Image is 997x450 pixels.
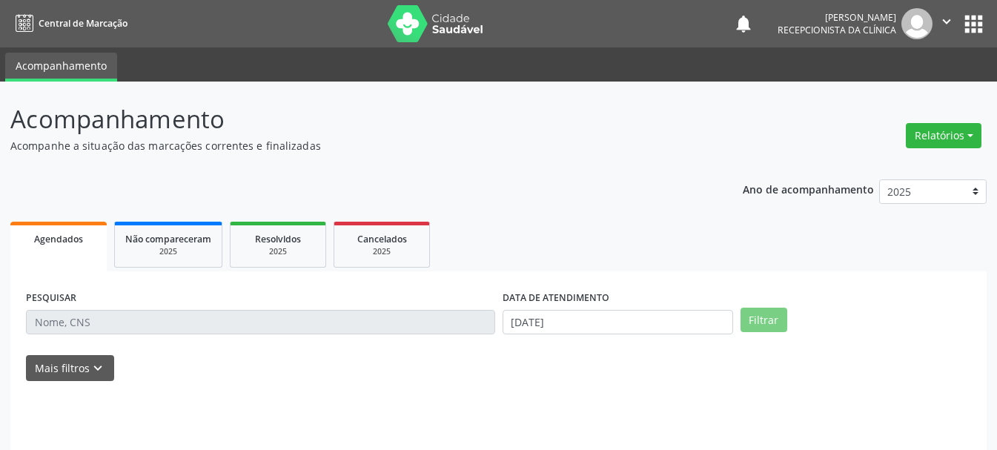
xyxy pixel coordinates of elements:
img: img [901,8,933,39]
div: [PERSON_NAME] [778,11,896,24]
button:  [933,8,961,39]
a: Central de Marcação [10,11,127,36]
i: keyboard_arrow_down [90,360,106,377]
span: Agendados [34,233,83,245]
p: Acompanhe a situação das marcações correntes e finalizadas [10,138,694,153]
span: Recepcionista da clínica [778,24,896,36]
span: Cancelados [357,233,407,245]
label: PESQUISAR [26,287,76,310]
p: Acompanhamento [10,101,694,138]
button: apps [961,11,987,37]
div: 2025 [241,246,315,257]
button: Mais filtroskeyboard_arrow_down [26,355,114,381]
button: Filtrar [741,308,787,333]
input: Selecione um intervalo [503,310,733,335]
span: Central de Marcação [39,17,127,30]
p: Ano de acompanhamento [743,179,874,198]
div: 2025 [125,246,211,257]
i:  [938,13,955,30]
button: notifications [733,13,754,34]
span: Resolvidos [255,233,301,245]
label: DATA DE ATENDIMENTO [503,287,609,310]
a: Acompanhamento [5,53,117,82]
span: Não compareceram [125,233,211,245]
div: 2025 [345,246,419,257]
button: Relatórios [906,123,981,148]
input: Nome, CNS [26,310,495,335]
